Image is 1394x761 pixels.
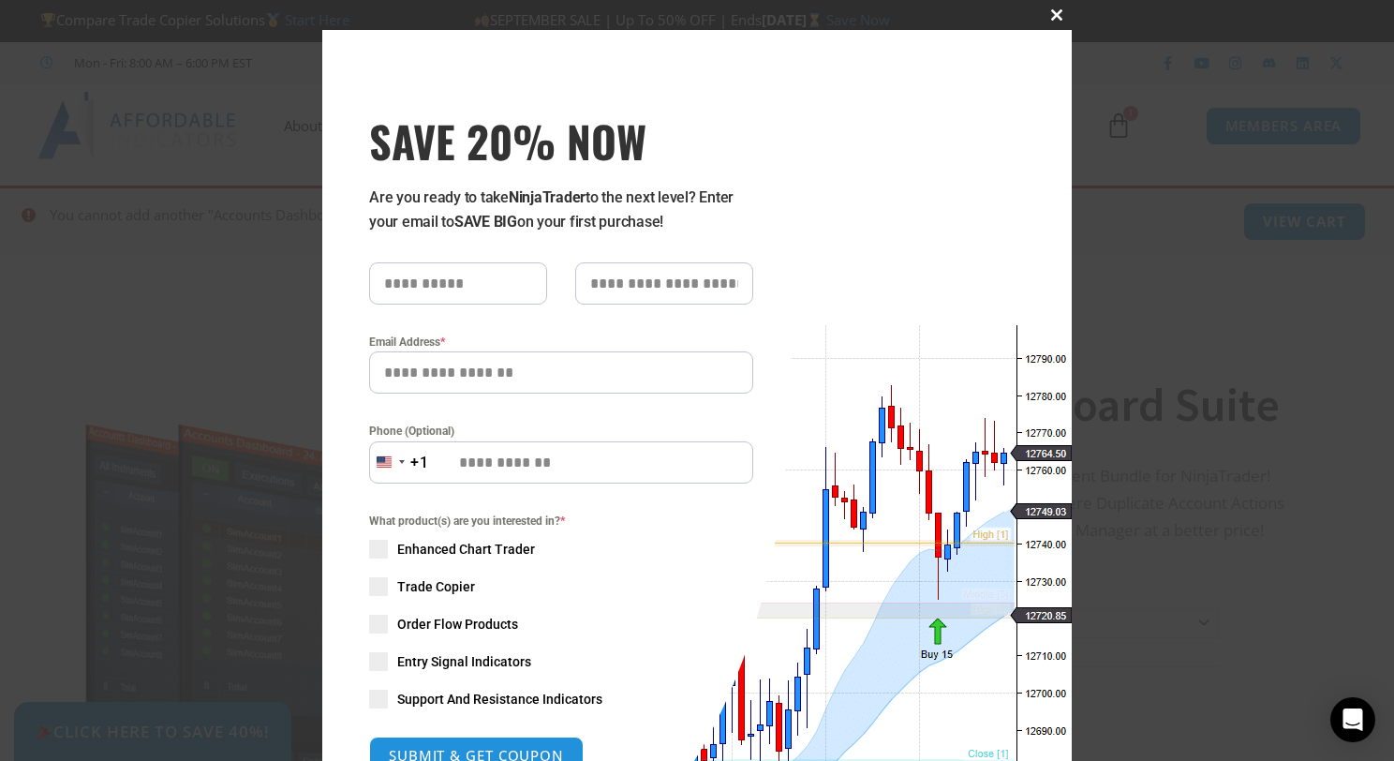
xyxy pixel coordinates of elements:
strong: SAVE BIG [454,213,517,231]
span: Order Flow Products [397,615,518,634]
label: Entry Signal Indicators [369,652,753,671]
span: Entry Signal Indicators [397,652,531,671]
label: Phone (Optional) [369,422,753,440]
label: Email Address [369,333,753,351]
button: Selected country [369,441,429,484]
p: Are you ready to take to the next level? Enter your email to on your first purchase! [369,186,753,234]
div: +1 [410,451,429,475]
div: Open Intercom Messenger [1330,697,1375,742]
h3: SAVE 20% NOW [369,114,753,167]
label: Trade Copier [369,577,753,596]
span: Trade Copier [397,577,475,596]
span: Support And Resistance Indicators [397,690,602,709]
span: Enhanced Chart Trader [397,540,535,559]
strong: NinjaTrader [509,188,586,206]
label: Order Flow Products [369,615,753,634]
span: What product(s) are you interested in? [369,512,753,530]
label: Enhanced Chart Trader [369,540,753,559]
label: Support And Resistance Indicators [369,690,753,709]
